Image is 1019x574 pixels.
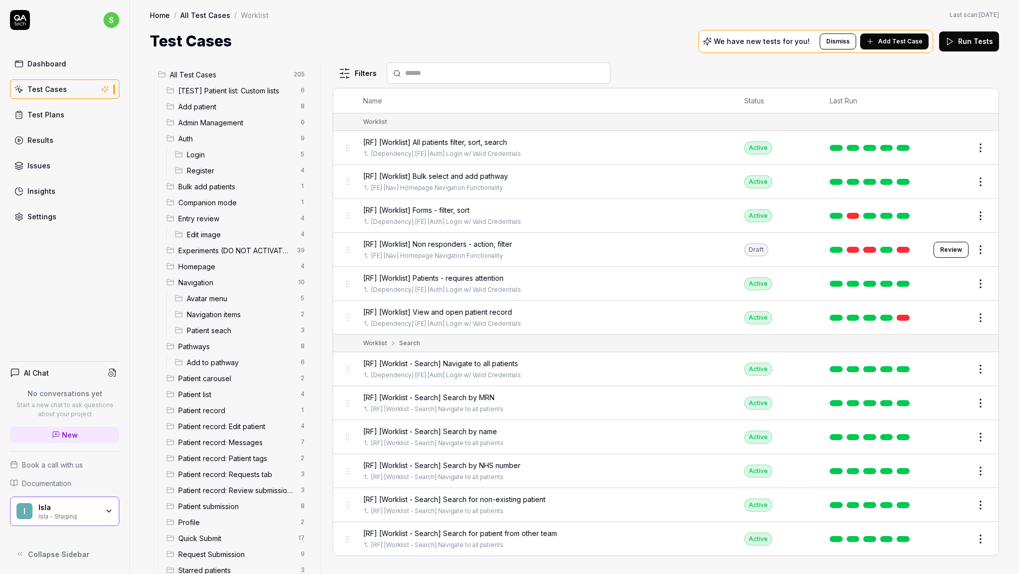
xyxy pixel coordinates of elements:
a: Results [10,130,119,150]
div: Drag to reorderHomepage4 [162,258,313,274]
div: Drag to reorderPatient record: Patient tags2 [162,450,313,466]
a: [RF] [Worklist - Search] Navigate to all patients [371,439,504,448]
span: 39 [293,244,309,256]
span: Pathways [178,341,295,352]
button: Run Tests [939,31,999,51]
div: Drag to reorderQuick Submit17 [162,530,313,546]
a: [Dependency] [FE] [Auth] Login w/ Valid Credentials [371,149,521,158]
span: Patient carousel [178,373,295,384]
span: s [103,12,119,28]
span: All Test Cases [170,69,288,80]
tr: [RF] [Worklist - Search] Search for non-existing patient[RF] [Worklist - Search] Navigate to all ... [333,488,999,522]
span: Patient record: Review submissions [178,485,295,496]
span: 1 [297,196,309,208]
span: Bulk add patients [178,181,295,192]
div: Active [744,397,772,410]
a: New [10,427,119,443]
span: Patient record: Patient tags [178,453,295,464]
span: Admin Management [178,117,295,128]
span: [RF] [Worklist] Non responders - action, filter [363,239,512,249]
span: [RF] [Worklist - Search] Search by name [363,426,497,437]
span: 2 [297,308,309,320]
button: Add Test Case [860,33,929,49]
div: Drag to reorderPatient record1 [162,402,313,418]
div: Drag to reorderPatient submission8 [162,498,313,514]
div: Active [744,533,772,546]
span: Patient submission [178,501,295,512]
button: Filters [333,63,383,83]
a: Book a call with us [10,460,119,470]
div: Drag to reorderAdmin Management0 [162,114,313,130]
a: Settings [10,207,119,226]
div: Drag to reorderPatient list4 [162,386,313,402]
span: 8 [297,340,309,352]
a: Test Plans [10,105,119,124]
a: [FE] [Nav] Homepage Navigation Functionality [371,251,503,260]
span: Book a call with us [22,460,83,470]
h4: AI Chat [24,368,49,378]
tr: [RF] [Worklist - Search] Search for patient from other team[RF] [Worklist - Search] Navigate to a... [333,522,999,556]
div: Drag to reorderPatient record: Review submissions3 [162,482,313,498]
div: Active [744,311,772,324]
tr: [RF] [Worklist] Forms - filter, sort[Dependency] [FE] [Auth] Login w/ Valid CredentialsActive [333,199,999,233]
div: Drag to reorderCompanion mode1 [162,194,313,210]
div: Test Cases [27,84,67,94]
span: Add Test Case [878,37,923,46]
span: [RF] [Worklist - Search] Search for patient from other team [363,528,557,539]
span: 1 [297,180,309,192]
span: Patient seach [187,325,295,336]
span: Experiments (DO NOT ACTIVATE FROM HERE) [178,245,291,256]
div: Drag to reorderAvatar menu5 [171,290,313,306]
span: 2 [297,452,309,464]
div: Settings [27,211,56,222]
div: Active [744,141,772,154]
div: Drag to reorderEntry review4 [162,210,313,226]
p: Start a new chat to ask questions about your project [10,401,119,419]
span: Entry review [178,213,295,224]
span: New [62,430,78,440]
span: Documentation [22,478,71,489]
div: Issues [27,160,50,171]
div: Active [744,277,772,290]
a: [Dependency] [FE] [Auth] Login w/ Valid Credentials [371,319,521,328]
span: 2 [297,516,309,528]
div: Drag to reorderPatient record: Edit patient4 [162,418,313,434]
tr: [RF] [Worklist] Bulk select and add pathway[FE] [Nav] Homepage Navigation FunctionalityActive [333,165,999,199]
span: 4 [297,260,309,272]
tr: [RF] [Worklist] All patients filter, sort, search[Dependency] [FE] [Auth] Login w/ Valid Credenti... [333,131,999,165]
span: 9 [297,548,309,560]
div: Active [744,431,772,444]
div: Drag to reorderPathways8 [162,338,313,354]
div: Active [744,175,772,188]
button: s [103,10,119,30]
span: Avatar menu [187,293,295,304]
span: [RF] [Worklist] Patients - requires attention [363,273,504,283]
div: Drag to reorderEdit image4 [171,226,313,242]
span: 9 [297,132,309,144]
tr: [RF] [Worklist - Search] Search by MRN[RF] [Worklist - Search] Navigate to all patientsActive [333,386,999,420]
span: 0 [297,116,309,128]
tr: [RF] [Worklist - Search] Search by NHS number[RF] [Worklist - Search] Navigate to all patientsActive [333,454,999,488]
div: Isla [38,503,98,512]
span: Patient record: Messages [178,437,295,448]
span: [RF] [Worklist - Search] Search by MRN [363,392,495,403]
button: Review [934,242,969,258]
a: Home [150,10,170,20]
div: Drag to reorderPatient record: Messages7 [162,434,313,450]
span: Auth [178,133,295,144]
span: Navigation items [187,309,295,320]
div: Drag to reorderNavigation items2 [171,306,313,322]
span: 4 [297,212,309,224]
div: Isla - Staging [38,512,98,520]
span: [RF] [Worklist] Forms - filter, sort [363,205,470,215]
span: Profile [178,517,295,528]
div: Drag to reorderPatient record: Requests tab3 [162,466,313,482]
a: [Dependency] [FE] [Auth] Login w/ Valid Credentials [371,371,521,380]
h1: Test Cases [150,30,232,52]
span: 5 [297,148,309,160]
div: Test Plans [27,109,64,120]
span: [RF] [Worklist - Search] Search by NHS number [363,460,520,471]
span: I [16,503,32,519]
div: Active [744,465,772,478]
